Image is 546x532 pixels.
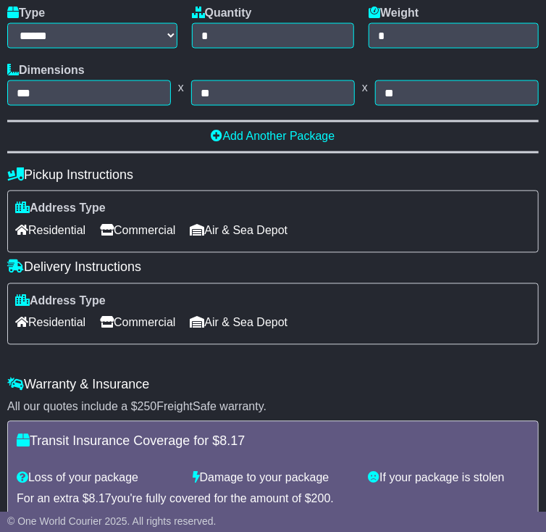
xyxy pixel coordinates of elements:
div: If your package is stolen [361,471,537,485]
h4: Transit Insurance Coverage for $ [17,434,529,449]
h4: Pickup Instructions [7,168,539,183]
span: 8.17 [89,493,112,505]
label: Dimensions [7,63,85,77]
div: For an extra $ you're fully covered for the amount of $ . [17,492,529,506]
span: 200 [311,493,331,505]
div: Damage to your package [185,471,361,485]
span: x [171,80,191,94]
h4: Delivery Instructions [7,260,539,275]
span: Air & Sea Depot [190,312,288,334]
span: © One World Courier 2025. All rights reserved. [7,515,217,527]
label: Weight [369,6,419,20]
h4: Warranty & Insurance [7,378,539,393]
span: Commercial [100,220,175,242]
a: Add Another Package [211,130,335,143]
span: Residential [15,312,85,334]
span: 250 [138,401,157,413]
span: x [355,80,375,94]
span: 8.17 [219,434,245,449]
span: Air & Sea Depot [190,220,288,242]
label: Address Type [15,201,106,215]
div: All our quotes include a $ FreightSafe warranty. [7,400,539,414]
div: Loss of your package [9,471,185,485]
span: Commercial [100,312,175,334]
span: Residential [15,220,85,242]
label: Address Type [15,294,106,308]
label: Quantity [192,6,252,20]
label: Type [7,6,45,20]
